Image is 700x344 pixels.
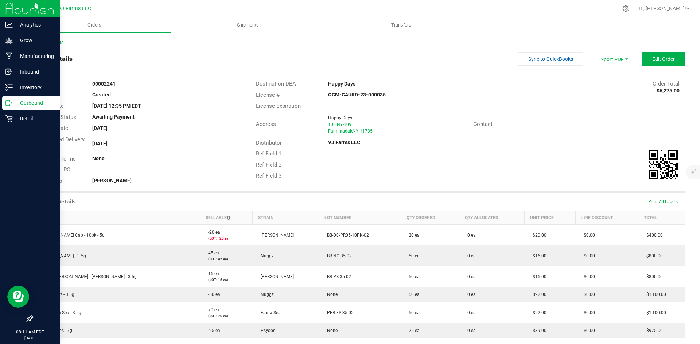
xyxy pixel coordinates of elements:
[205,328,220,333] span: -25 ea
[405,253,420,258] span: 50 ea
[13,20,57,29] p: Analytics
[5,84,13,91] inline-svg: Inventory
[92,125,108,131] strong: [DATE]
[256,80,296,87] span: Destination DBA
[652,56,675,62] span: Edit Order
[13,36,57,45] p: Grow
[405,292,420,297] span: 50 ea
[5,37,13,44] inline-svg: Grow
[464,328,476,333] span: 0 ea
[92,81,116,87] strong: 00002241
[473,121,493,127] span: Contact
[319,211,401,225] th: Lot Number
[37,233,105,238] span: [PERSON_NAME] Cap - 10pk - 5g
[580,292,595,297] span: $0.00
[381,22,421,28] span: Transfers
[13,99,57,107] p: Outbound
[92,92,111,98] strong: Created
[529,310,547,315] span: $22.00
[5,115,13,122] inline-svg: Retail
[323,233,369,238] span: BB-DC-PR05-10PK-02
[256,103,301,109] span: License Expiration
[405,274,420,279] span: 50 ea
[205,292,220,297] span: -50 ea
[5,21,13,28] inline-svg: Analytics
[464,233,476,238] span: 0 ea
[638,211,685,225] th: Total
[328,128,353,134] span: Farmingdale
[643,310,666,315] span: $1,100.00
[256,92,280,98] span: License #
[529,328,547,333] span: $39.00
[405,233,420,238] span: 20 ea
[328,81,355,87] strong: Happy Days
[648,199,678,204] span: Print All Labels
[205,313,248,319] p: (LOT: 70 ea)
[405,310,420,315] span: 50 ea
[257,328,275,333] span: Psyops
[200,211,253,225] th: Sellable
[464,292,476,297] span: 0 ea
[171,17,324,33] a: Shipments
[13,67,57,76] p: Inbound
[13,83,57,92] p: Inventory
[257,253,274,258] span: Nuggz
[621,5,630,12] div: Manage settings
[205,256,248,262] p: (LOT: 45 ea)
[323,310,354,315] span: PBB-FS-35-02
[529,292,547,297] span: $22.00
[643,328,663,333] span: $975.00
[205,236,248,241] p: (LOT: -20 ea)
[328,139,360,145] strong: VJ Farms LLC
[464,274,476,279] span: 0 ea
[13,114,57,123] p: Retail
[328,92,386,98] strong: OCM-CAURD-23-000035
[257,292,274,297] span: Nuggz
[360,128,373,134] span: 11735
[5,52,13,60] inline-svg: Manufacturing
[92,103,141,109] strong: [DATE] 12:35 PM EDT
[256,150,281,157] span: Ref Field 1
[92,155,105,161] strong: None
[591,52,634,66] li: Export PDF
[17,17,171,33] a: Orders
[529,233,547,238] span: $20.00
[92,141,108,146] strong: [DATE]
[525,211,576,225] th: Unit Price
[649,150,678,179] qrcode: 00002241
[3,329,57,335] p: 08:11 AM EDT
[459,211,525,225] th: Qty Allocated
[642,52,685,66] button: Edit Order
[580,310,595,315] span: $0.00
[205,277,248,282] p: (LOT: 16 ea)
[643,274,663,279] span: $800.00
[253,211,319,225] th: Strain
[352,128,353,134] span: ,
[256,162,281,168] span: Ref Field 2
[580,274,595,279] span: $0.00
[401,211,459,225] th: Qty Ordered
[464,310,476,315] span: 0 ea
[256,173,281,179] span: Ref Field 3
[576,211,638,225] th: Line Discount
[643,292,666,297] span: $1,100.00
[92,114,135,120] strong: Awaiting Payment
[643,233,663,238] span: $400.00
[3,335,57,341] p: [DATE]
[328,122,351,127] span: 105 NY-109
[205,250,219,256] span: 45 ea
[518,52,583,66] button: Sync to QuickBooks
[353,128,358,134] span: NY
[5,68,13,75] inline-svg: Inbound
[323,274,351,279] span: BB-PS-35-02
[7,286,29,308] iframe: Resource center
[528,56,573,62] span: Sync to QuickBooks
[37,274,137,279] span: Boujee [PERSON_NAME] - [PERSON_NAME] - 3.5g
[323,292,338,297] span: None
[227,22,269,28] span: Shipments
[657,88,680,94] strong: $6,275.00
[78,22,111,28] span: Orders
[205,271,219,276] span: 16 ea
[643,253,663,258] span: $800.00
